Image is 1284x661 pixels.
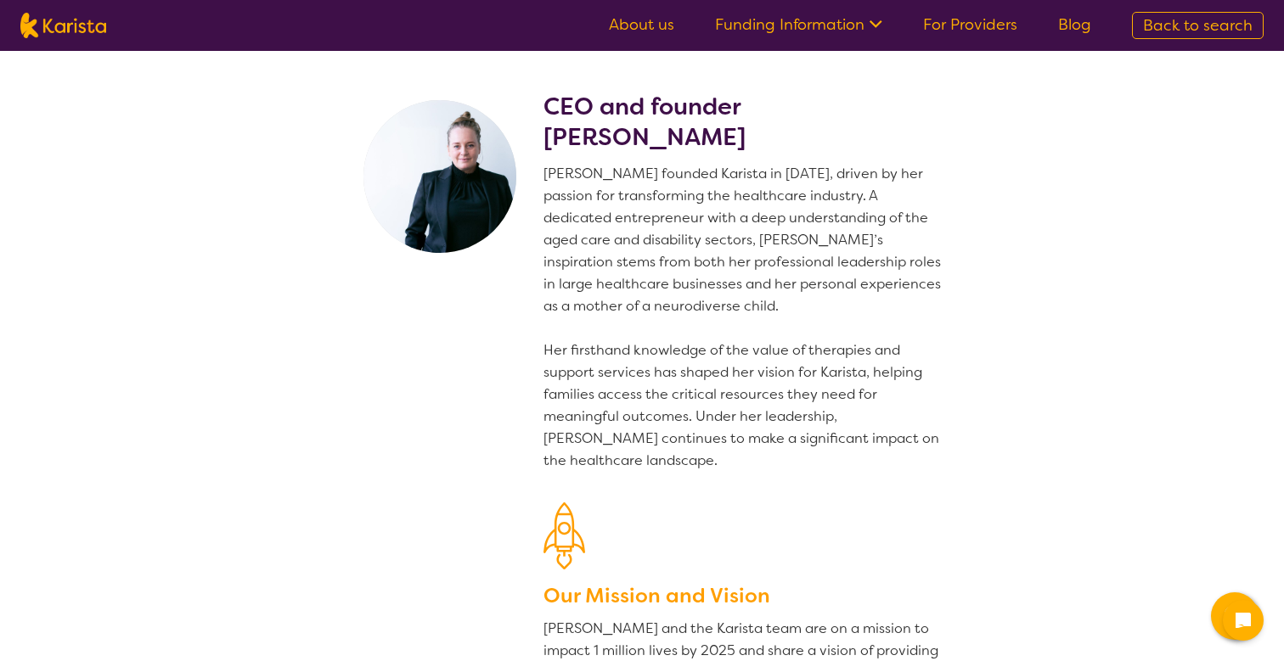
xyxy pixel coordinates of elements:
[543,92,948,153] h2: CEO and founder [PERSON_NAME]
[543,580,948,611] h3: Our Mission and Vision
[543,502,585,569] img: Our Mission
[715,14,882,35] a: Funding Information
[1211,592,1259,640] button: Channel Menu
[543,163,948,472] p: [PERSON_NAME] founded Karista in [DATE], driven by her passion for transforming the healthcare in...
[923,14,1017,35] a: For Providers
[609,14,674,35] a: About us
[20,13,106,38] img: Karista logo
[1058,14,1091,35] a: Blog
[1132,12,1264,39] a: Back to search
[1143,15,1253,36] span: Back to search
